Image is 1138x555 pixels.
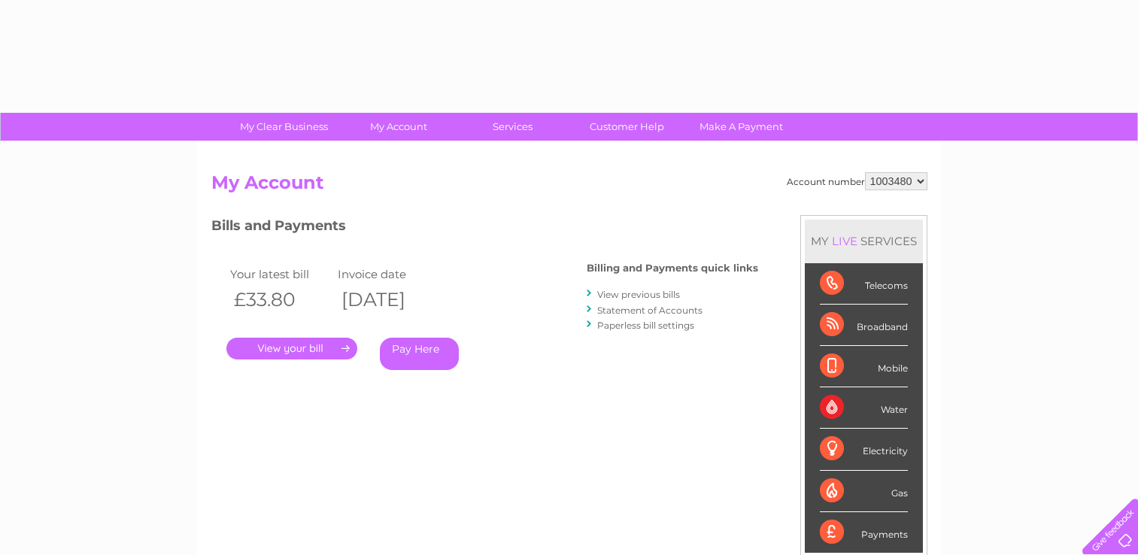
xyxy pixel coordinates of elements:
[787,172,927,190] div: Account number
[597,289,680,300] a: View previous bills
[820,387,908,429] div: Water
[226,284,335,315] th: £33.80
[211,172,927,201] h2: My Account
[820,346,908,387] div: Mobile
[451,113,575,141] a: Services
[805,220,923,262] div: MY SERVICES
[820,263,908,305] div: Telecoms
[222,113,346,141] a: My Clear Business
[336,113,460,141] a: My Account
[334,264,442,284] td: Invoice date
[597,305,703,316] a: Statement of Accounts
[380,338,459,370] a: Pay Here
[211,215,758,241] h3: Bills and Payments
[820,305,908,346] div: Broadband
[820,471,908,512] div: Gas
[820,512,908,553] div: Payments
[226,264,335,284] td: Your latest bill
[820,429,908,470] div: Electricity
[565,113,689,141] a: Customer Help
[334,284,442,315] th: [DATE]
[597,320,694,331] a: Paperless bill settings
[587,262,758,274] h4: Billing and Payments quick links
[679,113,803,141] a: Make A Payment
[829,234,860,248] div: LIVE
[226,338,357,359] a: .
